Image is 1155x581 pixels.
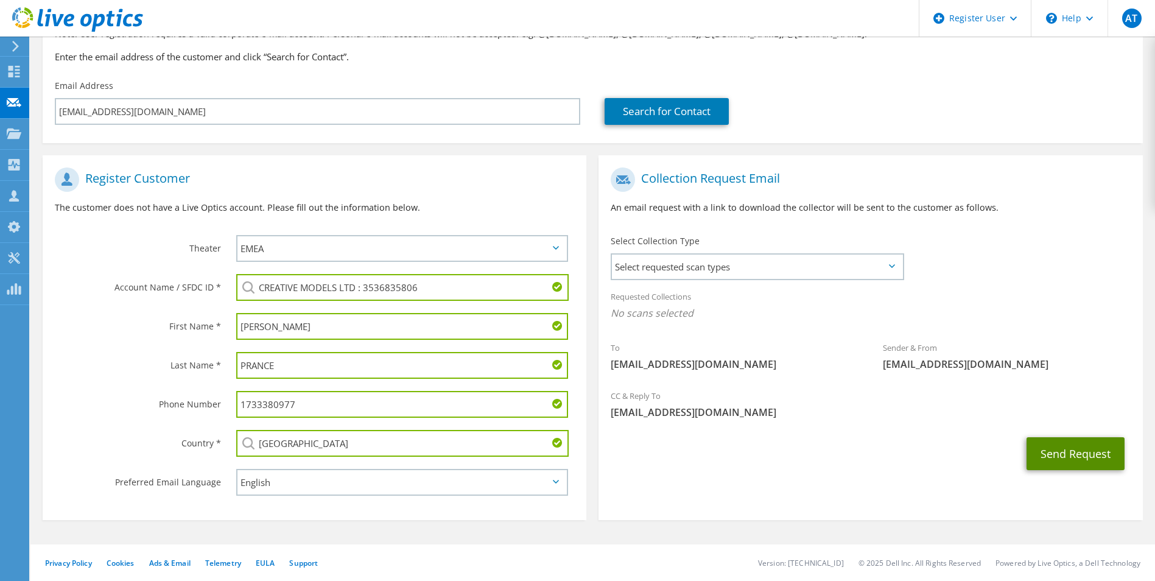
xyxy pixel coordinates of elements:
button: Send Request [1027,437,1125,470]
li: © 2025 Dell Inc. All Rights Reserved [858,558,981,568]
label: Email Address [55,80,113,92]
li: Powered by Live Optics, a Dell Technology [995,558,1140,568]
label: First Name * [55,313,221,333]
span: [EMAIL_ADDRESS][DOMAIN_NAME] [883,357,1131,371]
a: EULA [256,558,275,568]
div: Sender & From [871,335,1143,377]
label: Preferred Email Language [55,469,221,488]
a: Ads & Email [149,558,191,568]
label: Select Collection Type [611,235,700,247]
li: Version: [TECHNICAL_ID] [758,558,844,568]
label: Theater [55,235,221,255]
span: Select requested scan types [612,255,902,279]
label: Country * [55,430,221,449]
span: AT [1122,9,1142,28]
a: Privacy Policy [45,558,92,568]
label: Account Name / SFDC ID * [55,274,221,294]
div: To [599,335,871,377]
a: Support [289,558,318,568]
p: The customer does not have a Live Optics account. Please fill out the information below. [55,201,574,214]
a: Search for Contact [605,98,729,125]
div: Requested Collections [599,284,1142,329]
label: Phone Number [55,391,221,410]
label: Last Name * [55,352,221,371]
a: Cookies [107,558,135,568]
span: [EMAIL_ADDRESS][DOMAIN_NAME] [611,357,858,371]
svg: \n [1046,13,1057,24]
a: Telemetry [205,558,241,568]
h1: Collection Request Email [611,167,1124,192]
span: [EMAIL_ADDRESS][DOMAIN_NAME] [611,406,1130,419]
h3: Enter the email address of the customer and click “Search for Contact”. [55,50,1131,63]
h1: Register Customer [55,167,568,192]
p: An email request with a link to download the collector will be sent to the customer as follows. [611,201,1130,214]
div: CC & Reply To [599,383,1142,425]
span: No scans selected [611,306,1130,320]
